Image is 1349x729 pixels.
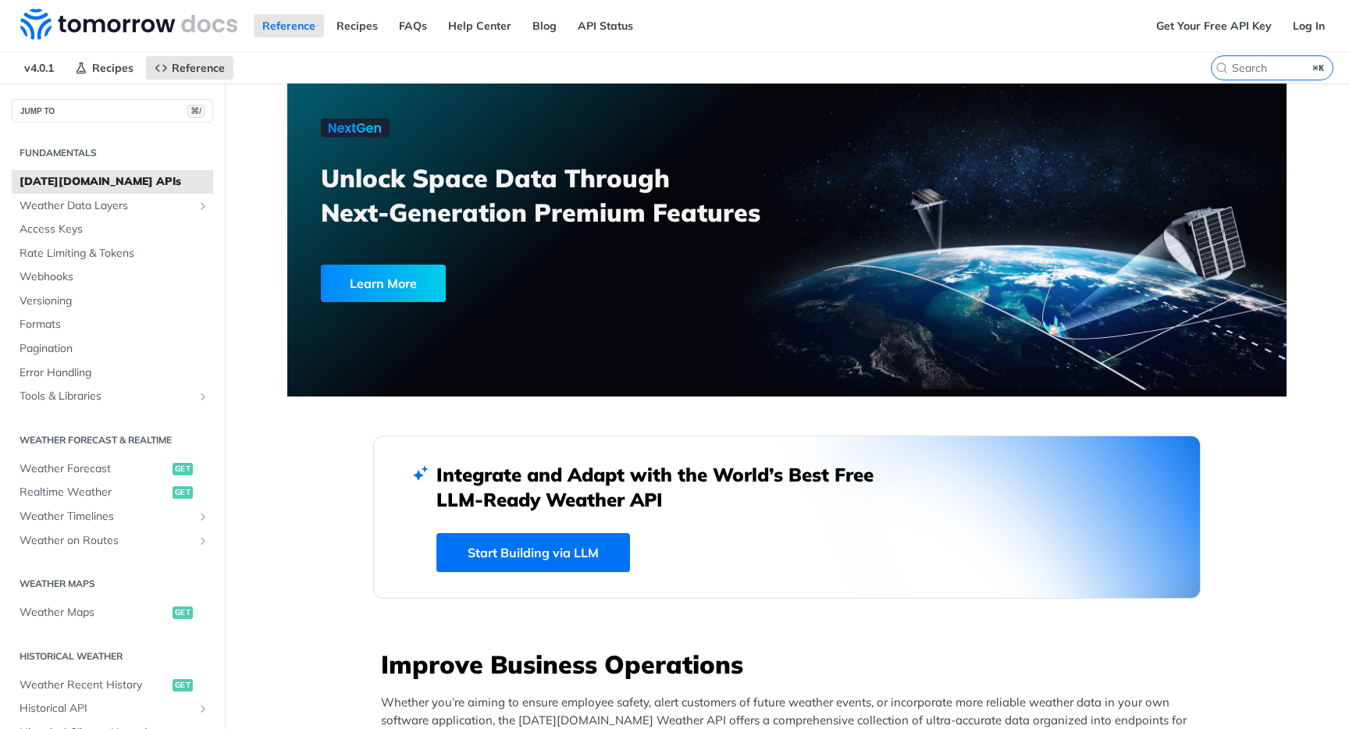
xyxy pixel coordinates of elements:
[66,56,142,80] a: Recipes
[20,269,209,285] span: Webhooks
[173,606,193,619] span: get
[197,535,209,547] button: Show subpages for Weather on Routes
[20,293,209,309] span: Versioning
[20,701,193,717] span: Historical API
[173,679,193,692] span: get
[20,198,193,214] span: Weather Data Layers
[524,14,565,37] a: Blog
[321,161,804,229] h3: Unlock Space Data Through Next-Generation Premium Features
[1216,62,1228,74] svg: Search
[12,385,213,408] a: Tools & LibrariesShow subpages for Tools & Libraries
[20,677,169,693] span: Weather Recent History
[328,14,386,37] a: Recipes
[12,577,213,591] h2: Weather Maps
[20,341,209,357] span: Pagination
[12,218,213,241] a: Access Keys
[20,389,193,404] span: Tools & Libraries
[321,265,707,302] a: Learn More
[12,433,213,447] h2: Weather Forecast & realtime
[12,99,213,123] button: JUMP TO⌘/
[1284,14,1333,37] a: Log In
[173,486,193,499] span: get
[12,457,213,481] a: Weather Forecastget
[20,174,209,190] span: [DATE][DOMAIN_NAME] APIs
[20,509,193,525] span: Weather Timelines
[12,649,213,663] h2: Historical Weather
[321,265,446,302] div: Learn More
[16,56,62,80] span: v4.0.1
[12,242,213,265] a: Rate Limiting & Tokens
[20,461,169,477] span: Weather Forecast
[12,313,213,336] a: Formats
[20,317,209,332] span: Formats
[12,529,213,553] a: Weather on RoutesShow subpages for Weather on Routes
[12,290,213,313] a: Versioning
[12,481,213,504] a: Realtime Weatherget
[12,170,213,194] a: [DATE][DOMAIN_NAME] APIs
[20,533,193,549] span: Weather on Routes
[12,674,213,697] a: Weather Recent Historyget
[12,146,213,160] h2: Fundamentals
[146,56,233,80] a: Reference
[440,14,520,37] a: Help Center
[197,390,209,403] button: Show subpages for Tools & Libraries
[390,14,436,37] a: FAQs
[12,337,213,361] a: Pagination
[20,365,209,381] span: Error Handling
[197,200,209,212] button: Show subpages for Weather Data Layers
[20,485,169,500] span: Realtime Weather
[12,194,213,218] a: Weather Data LayersShow subpages for Weather Data Layers
[12,265,213,289] a: Webhooks
[20,605,169,621] span: Weather Maps
[197,702,209,715] button: Show subpages for Historical API
[172,61,225,75] span: Reference
[12,601,213,624] a: Weather Mapsget
[197,510,209,523] button: Show subpages for Weather Timelines
[1309,60,1329,76] kbd: ⌘K
[12,697,213,720] a: Historical APIShow subpages for Historical API
[20,246,209,261] span: Rate Limiting & Tokens
[436,533,630,572] a: Start Building via LLM
[92,61,133,75] span: Recipes
[20,9,237,40] img: Tomorrow.io Weather API Docs
[12,361,213,385] a: Error Handling
[321,119,390,137] img: NextGen
[381,647,1201,681] h3: Improve Business Operations
[173,463,193,475] span: get
[569,14,642,37] a: API Status
[254,14,324,37] a: Reference
[187,105,205,118] span: ⌘/
[20,222,209,237] span: Access Keys
[436,462,897,512] h2: Integrate and Adapt with the World’s Best Free LLM-Ready Weather API
[12,505,213,528] a: Weather TimelinesShow subpages for Weather Timelines
[1148,14,1280,37] a: Get Your Free API Key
